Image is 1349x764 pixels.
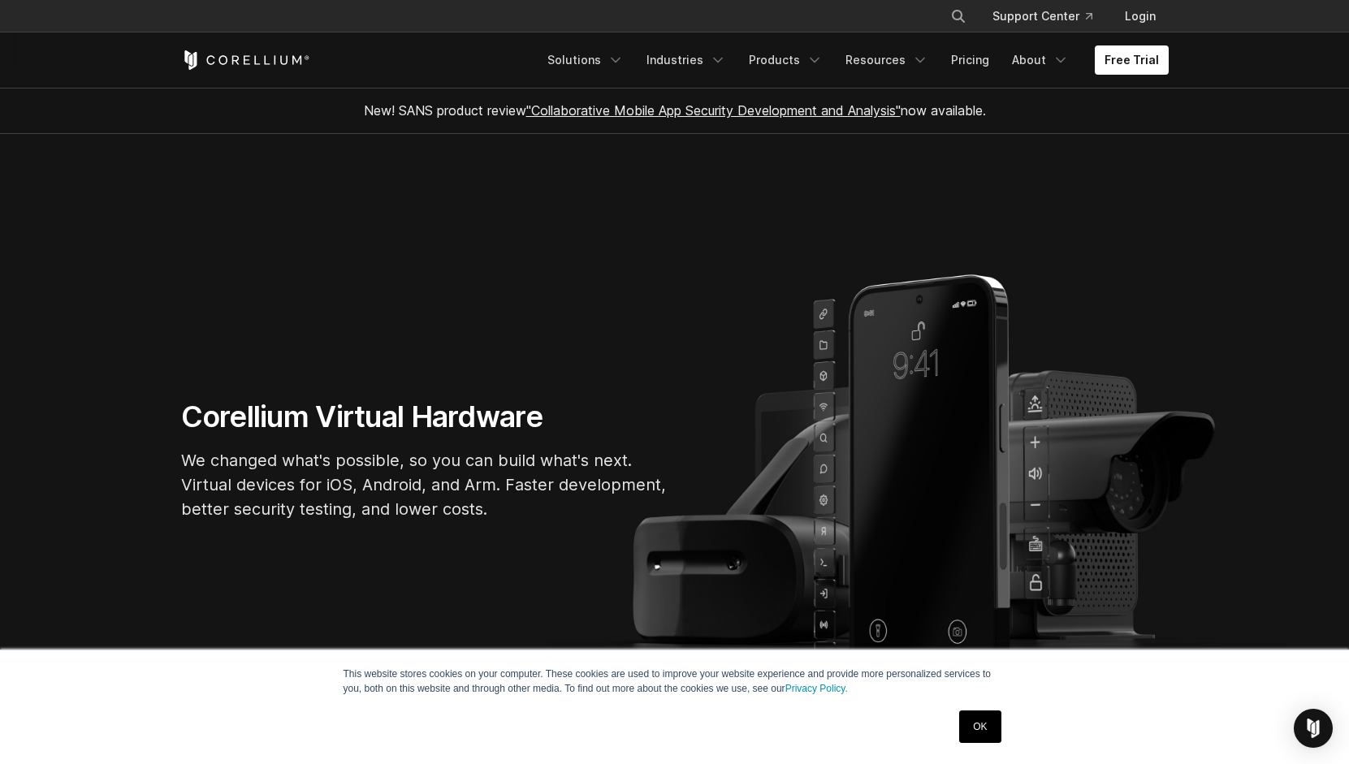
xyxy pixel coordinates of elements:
[941,45,999,75] a: Pricing
[1112,2,1169,31] a: Login
[1002,45,1079,75] a: About
[637,45,736,75] a: Industries
[785,683,848,694] a: Privacy Policy.
[538,45,1169,75] div: Navigation Menu
[364,102,986,119] span: New! SANS product review now available.
[181,448,668,521] p: We changed what's possible, so you can build what's next. Virtual devices for iOS, Android, and A...
[538,45,633,75] a: Solutions
[1294,709,1333,748] div: Open Intercom Messenger
[959,710,1001,743] a: OK
[944,2,973,31] button: Search
[739,45,832,75] a: Products
[181,399,668,435] h1: Corellium Virtual Hardware
[836,45,938,75] a: Resources
[344,667,1006,696] p: This website stores cookies on your computer. These cookies are used to improve your website expe...
[1095,45,1169,75] a: Free Trial
[931,2,1169,31] div: Navigation Menu
[181,50,310,70] a: Corellium Home
[979,2,1105,31] a: Support Center
[526,102,901,119] a: "Collaborative Mobile App Security Development and Analysis"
